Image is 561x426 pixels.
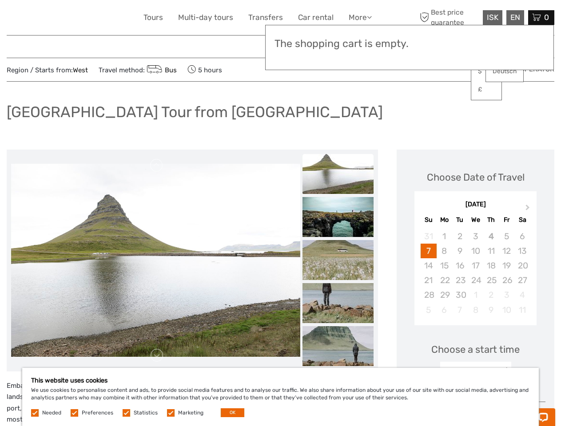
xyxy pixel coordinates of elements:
div: Not available Sunday, September 14th, 2025 [421,258,436,273]
div: Mo [437,214,452,226]
span: Best price guarantee [418,8,481,27]
div: Not available Wednesday, September 10th, 2025 [468,244,483,258]
div: Not available Sunday, September 28th, 2025 [421,288,436,302]
div: Not available Tuesday, September 2nd, 2025 [452,229,468,244]
img: e620bdae35974dd1b66b8dbf91957936_slider_thumbnail.jpeg [302,240,374,280]
div: Choose Date of Travel [427,170,525,184]
div: Not available Saturday, September 20th, 2025 [514,258,530,273]
img: 6460c1a7bec34f5a9e0bca7519b0826d_slider_thumbnail.jpeg [302,283,374,323]
div: Not available Thursday, September 4th, 2025 [483,229,499,244]
div: Not available Tuesday, October 7th, 2025 [452,303,468,317]
a: £ [471,82,501,98]
span: Choose a start time [431,343,520,356]
div: Not available Thursday, September 25th, 2025 [483,273,499,288]
div: Not available Friday, September 19th, 2025 [499,258,514,273]
div: Not available Friday, September 5th, 2025 [499,229,514,244]
p: Embark on an unforgettable day tour from [GEOGRAPHIC_DATA] to [GEOGRAPHIC_DATA], exploring the st... [7,380,378,426]
img: f511949b9318488fb3fcc0d5b2df8cb7_slider_thumbnail.jpeg [302,197,374,237]
button: OK [221,408,244,417]
div: Not available Monday, October 6th, 2025 [437,303,452,317]
div: Not available Monday, September 8th, 2025 [437,244,452,258]
div: Not available Wednesday, September 17th, 2025 [468,258,483,273]
img: f64f953991e344d7ab51c5d75711924c_slider_thumbnail.jpeg [302,326,374,366]
div: We use cookies to personalise content and ads, to provide social media features and to analyse ou... [22,368,539,426]
div: 08:00 [464,367,487,378]
a: Bus [145,66,177,74]
h5: This website uses cookies [31,377,530,384]
img: 580b9da5688846ed9bca77c96da0c5ed_main_slider.jpeg [11,164,300,356]
div: Not available Thursday, September 11th, 2025 [483,244,499,258]
div: Not available Friday, September 26th, 2025 [499,273,514,288]
div: Not available Saturday, October 4th, 2025 [514,288,530,302]
a: Deutsch [486,63,523,79]
div: Th [483,214,499,226]
div: Sa [514,214,530,226]
a: Tours [143,11,163,24]
label: Marketing [178,409,203,417]
div: Not available Wednesday, September 24th, 2025 [468,273,483,288]
img: 580b9da5688846ed9bca77c96da0c5ed_slider_thumbnail.jpeg [302,154,374,194]
a: More [349,11,372,24]
div: Not available Wednesday, September 3rd, 2025 [468,229,483,244]
div: Not available Thursday, September 18th, 2025 [483,258,499,273]
div: Not available Saturday, September 13th, 2025 [514,244,530,258]
div: Not available Sunday, September 21st, 2025 [421,273,436,288]
div: Not available Tuesday, September 30th, 2025 [452,288,468,302]
button: Next Month [521,202,536,217]
label: Preferences [82,409,113,417]
a: Transfers [248,11,283,24]
a: Multi-day tours [178,11,233,24]
a: West [73,66,88,74]
div: Not available Monday, September 15th, 2025 [437,258,452,273]
div: Not available Thursday, October 2nd, 2025 [483,288,499,302]
div: Not available Wednesday, October 1st, 2025 [468,288,483,302]
div: Not available Sunday, October 5th, 2025 [421,303,436,317]
button: Open LiveChat chat widget [102,14,113,24]
div: Not available Monday, September 1st, 2025 [437,229,452,244]
div: Not available Tuesday, September 16th, 2025 [452,258,468,273]
span: Region / Starts from: [7,66,88,75]
div: Not available Saturday, September 6th, 2025 [514,229,530,244]
div: Not available Friday, October 3rd, 2025 [499,288,514,302]
div: Not available Friday, September 12th, 2025 [499,244,514,258]
h3: The shopping cart is empty. [275,38,545,50]
div: Not available Thursday, October 9th, 2025 [483,303,499,317]
div: Not available Monday, September 22nd, 2025 [437,273,452,288]
div: Choose Sunday, September 7th, 2025 [421,244,436,258]
div: Su [421,214,436,226]
div: month 2025-09 [417,229,533,317]
label: Needed [42,409,61,417]
span: ISK [487,13,498,22]
a: $ [471,63,501,79]
span: 0 [543,13,550,22]
a: Car rental [298,11,334,24]
div: [DATE] [414,200,537,209]
div: Not available Tuesday, September 9th, 2025 [452,244,468,258]
div: We [468,214,483,226]
div: Not available Monday, September 29th, 2025 [437,288,452,302]
div: Not available Wednesday, October 8th, 2025 [468,303,483,317]
div: Not available Saturday, September 27th, 2025 [514,273,530,288]
div: Not available Tuesday, September 23rd, 2025 [452,273,468,288]
div: EN [506,10,524,25]
div: Not available Sunday, August 31st, 2025 [421,229,436,244]
span: 5 hours [187,63,222,76]
label: Statistics [134,409,158,417]
div: Not available Saturday, October 11th, 2025 [514,303,530,317]
div: Fr [499,214,514,226]
div: Not available Friday, October 10th, 2025 [499,303,514,317]
h1: [GEOGRAPHIC_DATA] Tour from [GEOGRAPHIC_DATA] [7,103,383,121]
p: Chat now [12,16,100,23]
div: Tu [452,214,468,226]
span: Travel method: [99,63,177,76]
